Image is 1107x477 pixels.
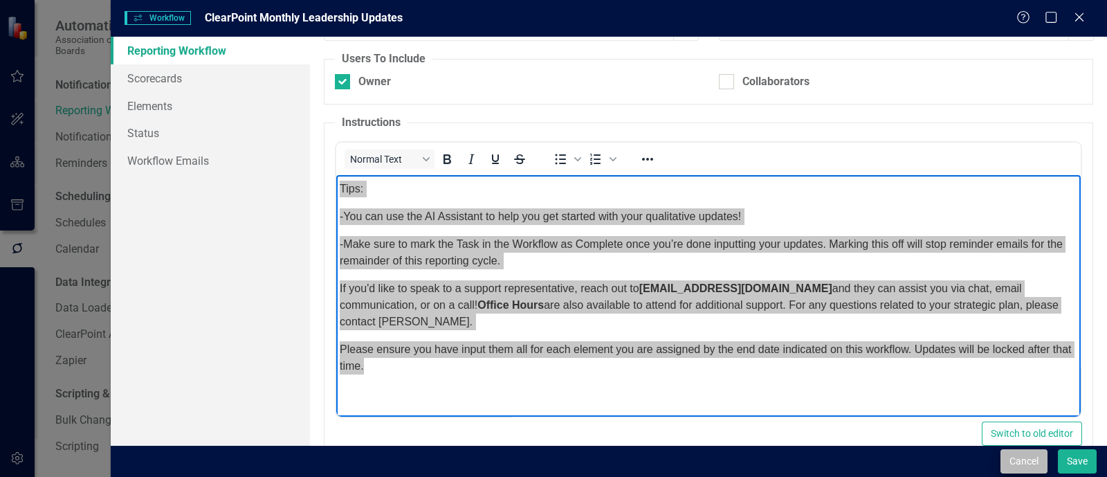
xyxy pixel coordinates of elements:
[345,150,434,169] button: Block Normal Text
[742,74,809,90] div: Collaborators
[335,51,432,67] legend: Users To Include
[982,422,1082,446] button: Switch to old editor
[350,154,418,165] span: Normal Text
[335,115,408,131] legend: Instructions
[459,150,483,169] button: Italic
[205,11,403,24] span: ClearPoint Monthly Leadership Updates
[484,150,507,169] button: Underline
[125,11,191,25] span: Workflow
[508,150,531,169] button: Strikethrough
[549,150,583,169] div: Bullet list
[358,74,391,90] div: Owner
[111,37,310,64] a: Reporting Workflow
[111,92,310,120] a: Elements
[435,150,459,169] button: Bold
[111,119,310,147] a: Status
[636,150,659,169] button: Reveal or hide additional toolbar items
[1000,449,1047,474] button: Cancel
[111,147,310,174] a: Workflow Emails
[1058,449,1097,474] button: Save
[336,175,1081,417] iframe: Rich Text Area
[111,64,310,92] a: Scorecards
[584,150,619,169] div: Numbered list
